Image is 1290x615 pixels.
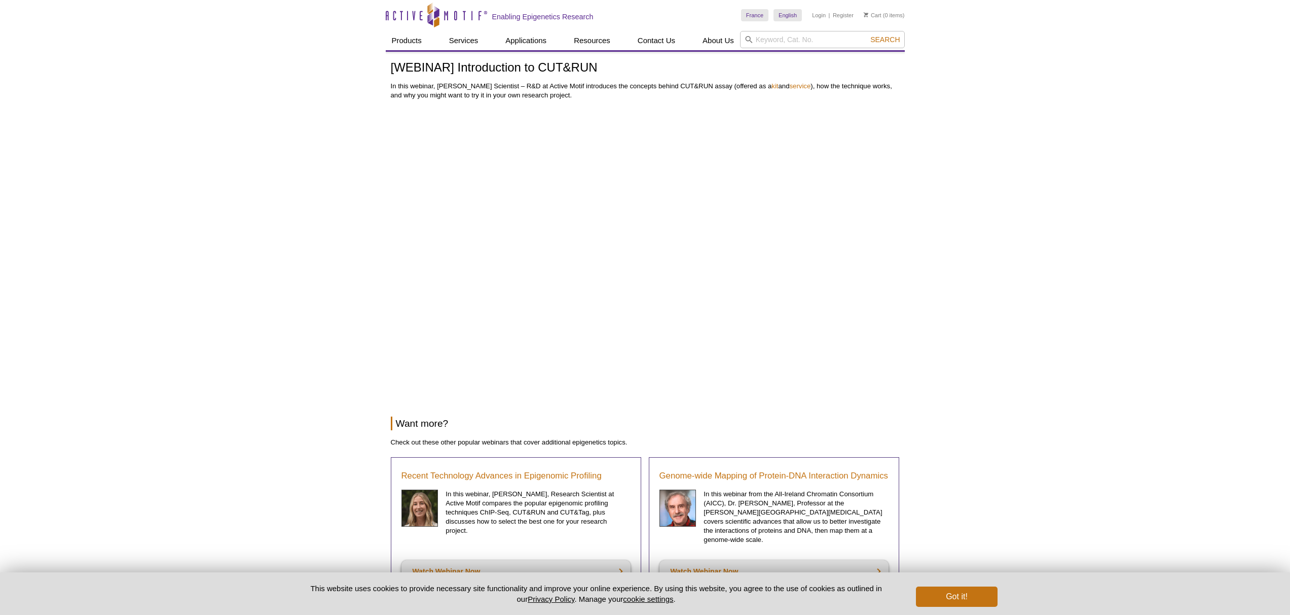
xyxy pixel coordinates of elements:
[864,12,868,17] img: Your Cart
[391,417,900,430] h2: Want more?
[401,560,631,583] a: Watch Webinar Now
[499,31,552,50] a: Applications
[386,31,428,50] a: Products
[916,587,997,607] button: Got it!
[659,560,889,583] a: Watch Webinar Now
[696,31,740,50] a: About Us
[833,12,854,19] a: Register
[741,9,768,21] a: France
[492,12,594,21] h2: Enabling Epigenetics Research
[740,31,905,48] input: Keyword, Cat. No.
[293,583,900,604] p: This website uses cookies to provide necessary site functionality and improve your online experie...
[391,110,900,397] iframe: Watch the webinar
[391,82,900,100] p: In this webinar, [PERSON_NAME] Scientist – R&D at Active Motif introduces the concepts behind CUT...
[568,31,616,50] a: Resources
[446,490,630,535] p: In this webinar, [PERSON_NAME], Research Scientist at Active Motif compares the popular epigenomi...
[789,82,810,90] a: service
[864,9,905,21] li: (0 items)
[829,9,830,21] li: |
[773,9,802,21] a: English
[771,82,778,90] a: kit
[391,61,900,76] h1: [WEBINAR] Introduction to CUT&RUN
[401,490,438,527] img: Sarah Traynor headshot
[659,490,696,527] img: Steven Henikoff headshot
[391,438,900,447] p: Check out these other popular webinars that cover additional epigenetics topics.
[623,595,673,603] button: cookie settings
[632,31,681,50] a: Contact Us
[659,470,888,482] a: Genome-wide Mapping of Protein-DNA Interaction Dynamics
[443,31,485,50] a: Services
[528,595,574,603] a: Privacy Policy
[864,12,881,19] a: Cart
[401,470,602,482] a: Recent Technology Advances in Epigenomic Profiling
[870,36,900,44] span: Search
[704,490,888,544] p: In this webinar from the All-Ireland Chromatin Consortium (AICC), Dr. [PERSON_NAME], Professor at...
[812,12,826,19] a: Login
[867,35,903,44] button: Search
